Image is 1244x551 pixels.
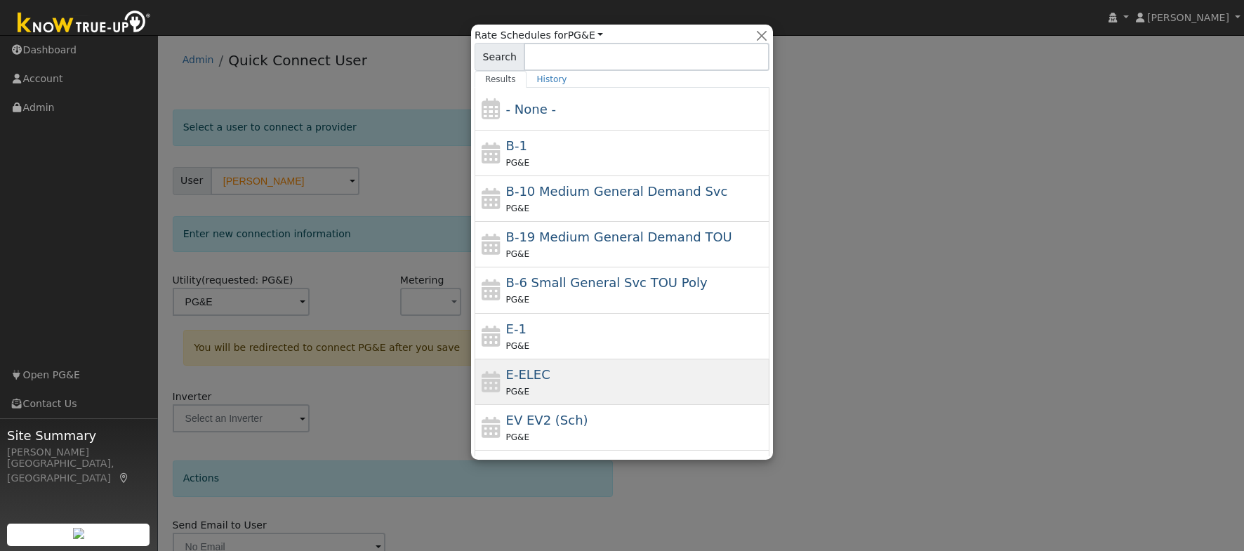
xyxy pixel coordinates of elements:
span: PG&E [506,249,529,259]
span: Electric Vehicle EV2 (Sch) [506,413,588,427]
span: - None - [506,102,556,117]
span: B-6 Small General Service TOU Poly Phase [506,275,708,290]
span: [PERSON_NAME] [1147,12,1229,23]
span: Rate Schedules for [475,28,603,43]
span: PG&E [506,432,529,442]
span: E-ELEC [506,367,550,382]
span: PG&E [506,204,529,213]
span: E-1 [506,321,527,336]
a: PG&E [568,29,604,41]
div: [PERSON_NAME] [7,445,150,460]
span: PG&E [506,295,529,305]
img: Know True-Up [11,8,158,39]
span: Site Summary [7,426,150,445]
a: Map [118,472,131,484]
a: History [527,71,578,88]
span: B-10 Medium General Demand Service (Primary Voltage) [506,184,728,199]
span: B-19 Medium General Demand TOU (Secondary) Mandatory [506,230,732,244]
img: retrieve [73,528,84,539]
span: Search [475,43,524,71]
span: PG&E [506,158,529,168]
span: PG&E [506,341,529,351]
span: B-1 [506,138,527,153]
div: [GEOGRAPHIC_DATA], [GEOGRAPHIC_DATA] [7,456,150,486]
a: Results [475,71,527,88]
span: PG&E [506,387,529,397]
